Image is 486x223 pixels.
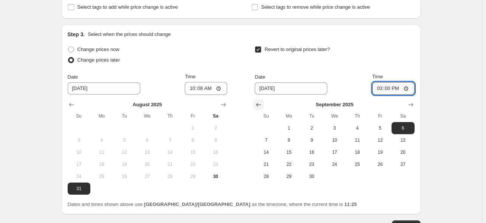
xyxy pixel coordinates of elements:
[278,170,300,183] button: Monday September 29 2025
[139,113,155,119] span: We
[207,149,224,155] span: 16
[71,173,87,180] span: 24
[68,31,85,38] h2: Step 3.
[139,149,155,155] span: 13
[255,146,277,158] button: Sunday September 14 2025
[303,149,320,155] span: 16
[113,110,136,122] th: Tuesday
[207,173,224,180] span: 30
[113,134,136,146] button: Tuesday August 5 2025
[93,161,110,167] span: 18
[162,137,178,143] span: 7
[281,137,297,143] span: 8
[369,134,392,146] button: Friday September 12 2025
[281,149,297,155] span: 15
[278,122,300,134] button: Monday September 1 2025
[68,82,140,94] input: 8/30/2025
[326,161,343,167] span: 24
[162,161,178,167] span: 21
[255,82,327,94] input: 8/30/2025
[184,161,201,167] span: 22
[207,161,224,167] span: 23
[66,99,77,110] button: Show previous month, July 2025
[369,158,392,170] button: Friday September 26 2025
[303,137,320,143] span: 9
[88,31,170,38] p: Select when the prices should change
[204,110,227,122] th: Saturday
[184,125,201,131] span: 1
[71,149,87,155] span: 10
[278,110,300,122] th: Monday
[207,125,224,131] span: 2
[326,125,343,131] span: 3
[349,113,365,119] span: Th
[346,158,368,170] button: Thursday September 25 2025
[395,149,411,155] span: 20
[395,161,411,167] span: 27
[71,186,87,192] span: 31
[392,110,414,122] th: Saturday
[281,173,297,180] span: 29
[159,110,181,122] th: Thursday
[113,158,136,170] button: Tuesday August 19 2025
[185,74,195,79] span: Time
[326,137,343,143] span: 10
[255,170,277,183] button: Sunday September 28 2025
[349,137,365,143] span: 11
[184,149,201,155] span: 15
[346,146,368,158] button: Thursday September 18 2025
[77,57,120,63] span: Change prices later
[181,134,204,146] button: Friday August 8 2025
[68,134,90,146] button: Sunday August 3 2025
[93,113,110,119] span: Mo
[258,113,274,119] span: Su
[139,137,155,143] span: 6
[136,110,158,122] th: Wednesday
[395,125,411,131] span: 6
[300,146,323,158] button: Tuesday September 16 2025
[303,113,320,119] span: Tu
[303,161,320,167] span: 23
[255,110,277,122] th: Sunday
[68,170,90,183] button: Sunday August 24 2025
[181,110,204,122] th: Friday
[344,201,357,207] b: 11:25
[369,146,392,158] button: Friday September 19 2025
[116,149,133,155] span: 12
[90,146,113,158] button: Monday August 11 2025
[372,149,388,155] span: 19
[346,122,368,134] button: Thursday September 4 2025
[77,46,119,52] span: Change prices now
[116,113,133,119] span: Tu
[204,158,227,170] button: Saturday August 23 2025
[77,4,178,10] span: Select tags to add while price change is active
[303,173,320,180] span: 30
[255,158,277,170] button: Sunday September 21 2025
[300,134,323,146] button: Tuesday September 9 2025
[346,134,368,146] button: Thursday September 11 2025
[159,158,181,170] button: Thursday August 21 2025
[181,158,204,170] button: Friday August 22 2025
[204,146,227,158] button: Saturday August 16 2025
[255,134,277,146] button: Sunday September 7 2025
[184,137,201,143] span: 8
[323,110,346,122] th: Wednesday
[71,113,87,119] span: Su
[136,158,158,170] button: Wednesday August 20 2025
[162,113,178,119] span: Th
[349,125,365,131] span: 4
[139,173,155,180] span: 27
[323,122,346,134] button: Wednesday September 3 2025
[255,74,265,80] span: Date
[265,46,330,52] span: Revert to original prices later?
[300,158,323,170] button: Tuesday September 23 2025
[185,82,227,95] input: 12:00
[90,158,113,170] button: Monday August 18 2025
[71,137,87,143] span: 3
[300,122,323,134] button: Tuesday September 2 2025
[93,137,110,143] span: 4
[181,170,204,183] button: Friday August 29 2025
[136,146,158,158] button: Wednesday August 13 2025
[372,137,388,143] span: 12
[136,134,158,146] button: Wednesday August 6 2025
